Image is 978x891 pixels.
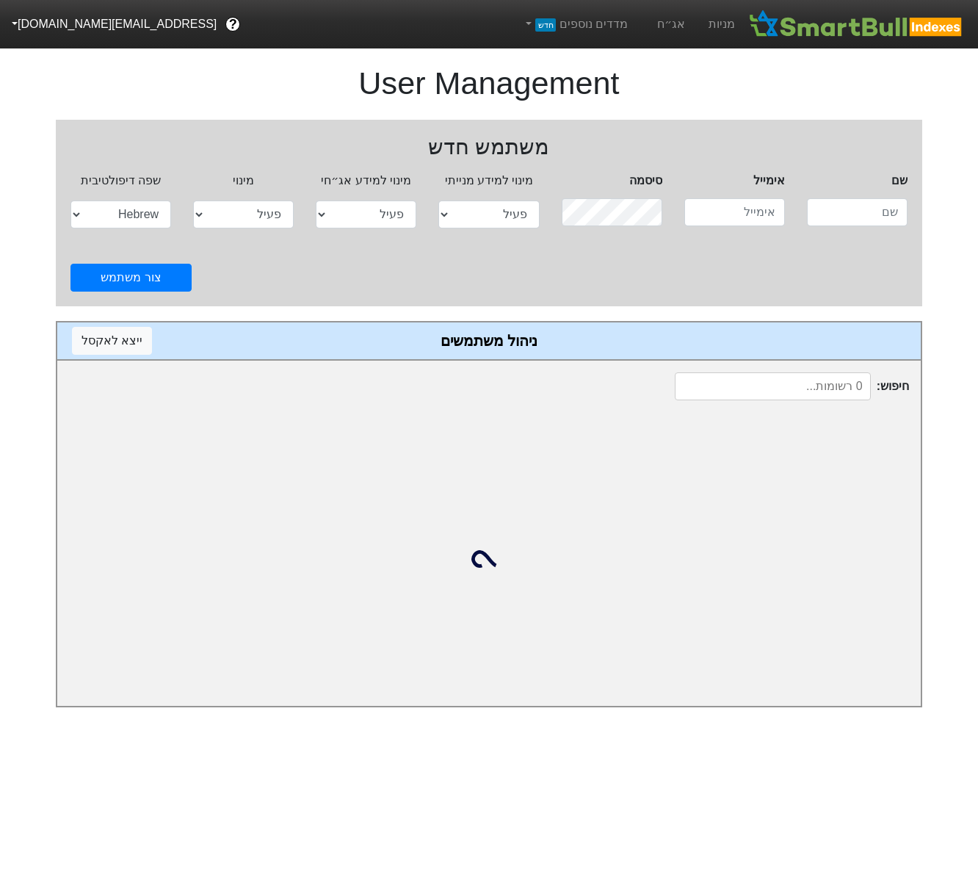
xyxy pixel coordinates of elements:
[70,264,192,292] button: צור משתמש
[535,18,555,32] span: חדש
[445,172,534,190] label: מינוי למידע מנייתי
[72,327,152,355] button: ייצא לאקסל
[229,15,237,35] span: ?
[321,172,411,190] label: מינוי למידע אג״חי
[891,172,908,190] label: שם
[629,172,662,190] label: סיסמה
[471,541,507,577] img: loading...
[233,172,254,190] label: מינוי
[684,198,785,226] input: אימייל
[81,172,161,190] label: שפה דיפולטיבית
[807,198,908,226] input: שם
[70,134,908,160] h2: משתמש חדש
[753,172,785,190] label: אימייל
[517,10,634,39] a: מדדים נוספיםחדש
[675,372,870,400] input: 0 רשומות...
[56,51,922,102] h1: User Management
[747,10,966,39] img: SmartBull
[675,372,909,400] span: חיפוש :
[72,330,906,352] div: ניהול משתמשים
